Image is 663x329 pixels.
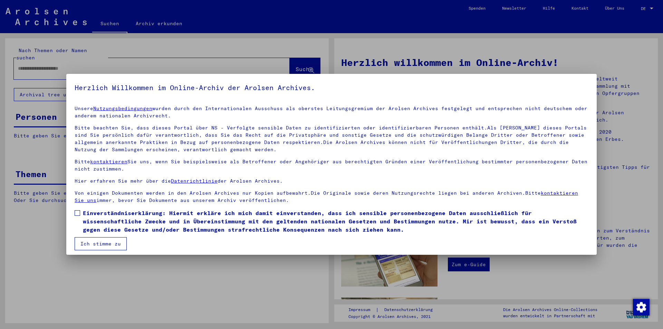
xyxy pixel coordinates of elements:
[90,158,127,165] a: kontaktieren
[75,82,588,93] h5: Herzlich Willkommen im Online-Archiv der Arolsen Archives.
[75,237,127,250] button: Ich stimme zu
[75,190,588,204] p: Von einigen Dokumenten werden in den Arolsen Archives nur Kopien aufbewahrt.Die Originale sowie d...
[171,178,218,184] a: Datenrichtlinie
[83,209,588,234] span: Einverständniserklärung: Hiermit erkläre ich mich damit einverstanden, dass ich sensible personen...
[75,124,588,153] p: Bitte beachten Sie, dass dieses Portal über NS - Verfolgte sensible Daten zu identifizierten oder...
[633,299,650,316] img: Zustimmung ändern
[75,177,588,185] p: Hier erfahren Sie mehr über die der Arolsen Archives.
[75,105,588,119] p: Unsere wurden durch den Internationalen Ausschuss als oberstes Leitungsgremium der Arolsen Archiv...
[93,105,152,112] a: Nutzungsbedingungen
[75,158,588,173] p: Bitte Sie uns, wenn Sie beispielsweise als Betroffener oder Angehöriger aus berechtigten Gründen ...
[633,299,649,315] div: Zustimmung ändern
